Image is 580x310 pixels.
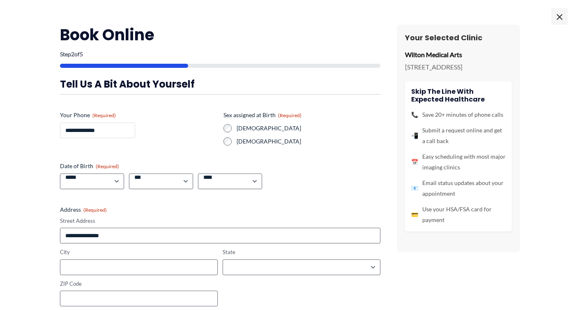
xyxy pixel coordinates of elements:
span: 📅 [411,157,418,167]
p: Wilton Medical Arts [405,49,512,61]
p: [STREET_ADDRESS] [405,61,512,73]
h4: Skip the line with Expected Healthcare [411,88,506,103]
label: Street Address [60,217,380,225]
h3: Your Selected Clinic [405,33,512,42]
label: Your Phone [60,111,217,119]
span: 📲 [411,130,418,141]
span: 💳 [411,209,418,220]
span: 📞 [411,109,418,120]
span: 5 [80,51,83,58]
li: Email status updates about your appointment [411,178,506,199]
p: Step of [60,51,380,57]
label: City [60,248,218,256]
span: 📧 [411,183,418,194]
span: (Required) [83,207,107,213]
label: [DEMOGRAPHIC_DATA] [237,124,380,132]
span: (Required) [92,112,116,118]
h2: Book Online [60,25,380,45]
legend: Address [60,206,107,214]
span: (Required) [96,163,119,169]
label: [DEMOGRAPHIC_DATA] [237,137,380,146]
span: 2 [71,51,74,58]
legend: Sex assigned at Birth [223,111,302,119]
li: Use your HSA/FSA card for payment [411,204,506,225]
span: (Required) [278,112,302,118]
label: State [223,248,380,256]
span: × [551,8,568,25]
label: ZIP Code [60,280,218,288]
li: Save 20+ minutes of phone calls [411,109,506,120]
li: Easy scheduling with most major imaging clinics [411,151,506,173]
legend: Date of Birth [60,162,119,170]
li: Submit a request online and get a call back [411,125,506,146]
h3: Tell us a bit about yourself [60,78,380,90]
